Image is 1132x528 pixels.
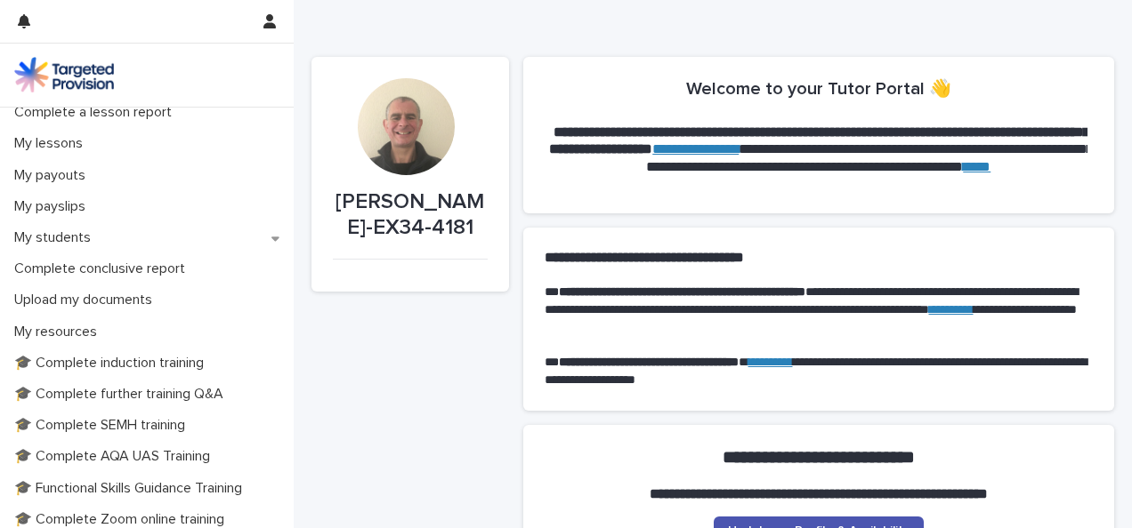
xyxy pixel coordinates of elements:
[7,135,97,152] p: My lessons
[7,104,186,121] p: Complete a lesson report
[7,386,238,403] p: 🎓 Complete further training Q&A
[7,448,224,465] p: 🎓 Complete AQA UAS Training
[7,198,100,215] p: My payslips
[7,292,166,308] p: Upload my documents
[7,167,100,184] p: My payouts
[7,480,256,497] p: 🎓 Functional Skills Guidance Training
[7,324,111,340] p: My resources
[7,511,239,528] p: 🎓 Complete Zoom online training
[7,229,105,246] p: My students
[7,417,199,434] p: 🎓 Complete SEMH training
[333,189,488,241] p: [PERSON_NAME]-EX34-4181
[7,355,218,372] p: 🎓 Complete induction training
[686,78,951,100] h2: Welcome to your Tutor Portal 👋
[7,260,199,277] p: Complete conclusive report
[14,57,114,92] img: M5nRWzHhSzIhMunXDL62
